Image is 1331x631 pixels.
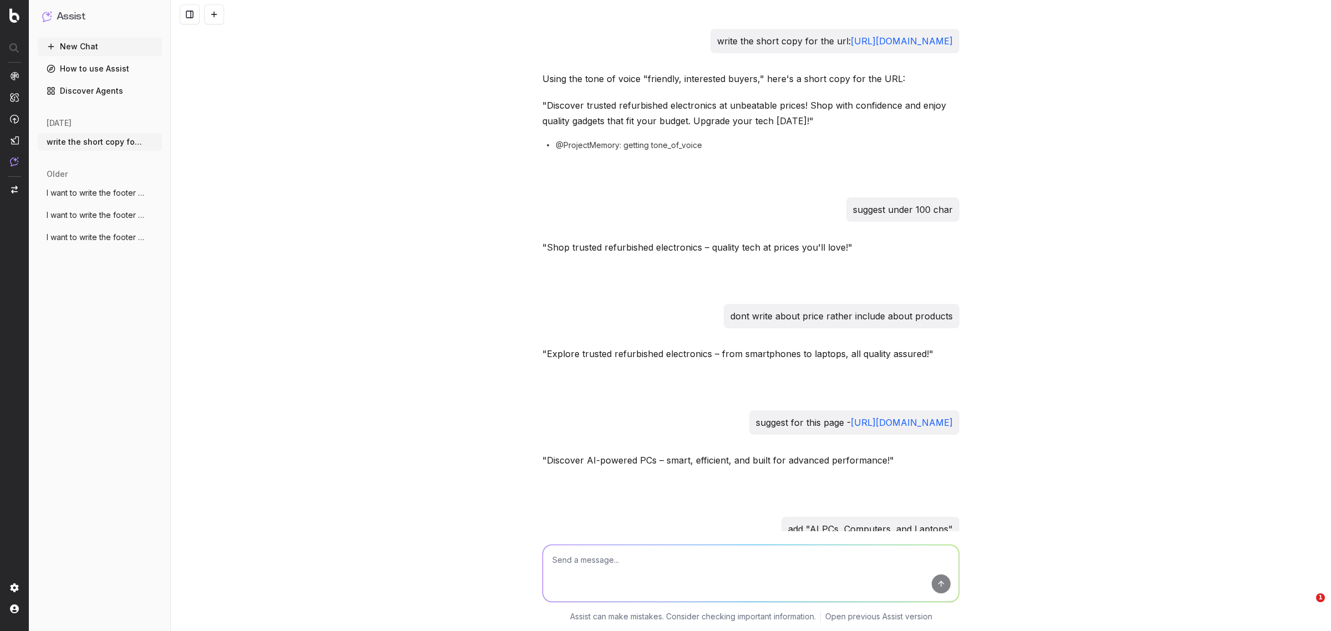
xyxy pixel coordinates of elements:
a: Discover Agents [38,82,162,100]
img: Switch project [11,186,18,194]
p: "Discover AI-powered PCs – smart, efficient, and built for advanced performance!" [542,452,959,468]
button: write the short copy for the url: https: [38,133,162,151]
span: 1 [1316,593,1325,602]
a: [URL][DOMAIN_NAME] [851,417,953,428]
p: suggest under 100 char [853,202,953,217]
p: "Explore trusted refurbished electronics – from smartphones to laptops, all quality assured!" [542,346,959,362]
button: I want to write the footer text. The foo [38,228,162,246]
p: Using the tone of voice "friendly, interested buyers," here's a short copy for the URL: [542,71,959,86]
p: write the short copy for the url: [717,33,953,49]
span: write the short copy for the url: https: [47,136,144,147]
img: Setting [10,583,19,592]
a: [URL][DOMAIN_NAME] [851,35,953,47]
img: Botify logo [9,8,19,23]
a: Open previous Assist version [825,611,932,622]
h1: Assist [57,9,85,24]
button: I want to write the footer text. The foo [38,184,162,202]
button: I want to write the footer text. The foo [38,206,162,224]
p: Assist can make mistakes. Consider checking important information. [570,611,816,622]
iframe: Intercom live chat [1293,593,1320,620]
p: "Shop trusted refurbished electronics – quality tech at prices you'll love!" [542,240,959,255]
span: I want to write the footer text. The foo [47,232,144,243]
span: older [47,169,68,180]
span: I want to write the footer text. The foo [47,187,144,199]
p: suggest for this page - [756,415,953,430]
button: Assist [42,9,158,24]
img: Studio [10,136,19,145]
img: Intelligence [10,93,19,102]
img: Assist [10,157,19,166]
img: Analytics [10,72,19,80]
span: @ProjectMemory: getting tone_of_voice [556,140,702,151]
img: Assist [42,11,52,22]
p: "Discover trusted refurbished electronics at unbeatable prices! Shop with confidence and enjoy qu... [542,98,959,129]
a: How to use Assist [38,60,162,78]
span: I want to write the footer text. The foo [47,210,144,221]
p: dont write about price rather include about products [730,308,953,324]
img: Activation [10,114,19,124]
p: add "AI PCs, Computers, and Laptops" [788,521,953,537]
span: [DATE] [47,118,72,129]
button: New Chat [38,38,162,55]
img: My account [10,604,19,613]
